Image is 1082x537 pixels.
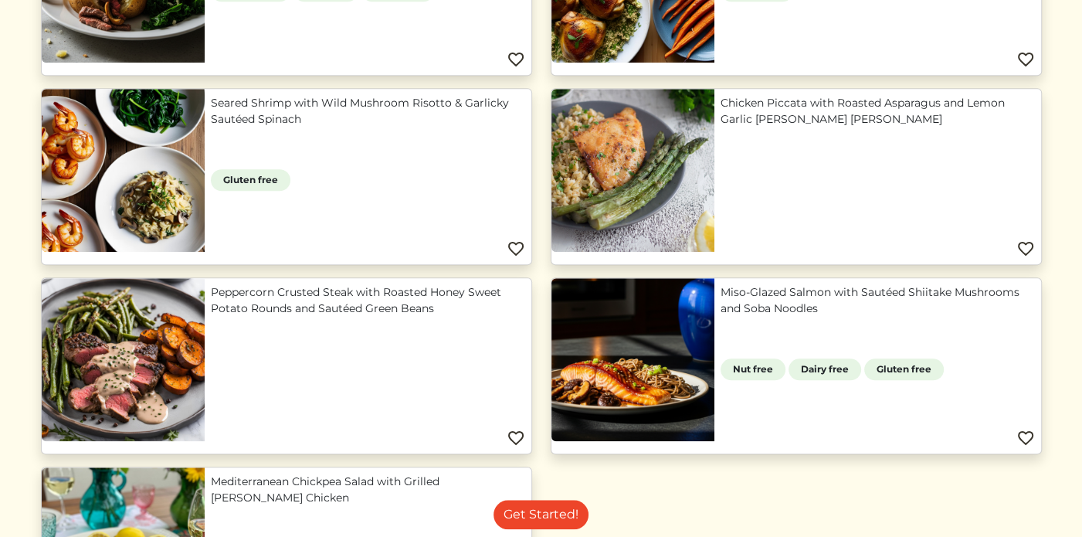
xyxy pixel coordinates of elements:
a: Miso-Glazed Salmon with Sautéed Shiitake Mushrooms and Soba Noodles [721,284,1035,317]
img: Favorite menu item [507,50,525,69]
img: Favorite menu item [507,429,525,447]
a: Chicken Piccata with Roasted Asparagus and Lemon Garlic [PERSON_NAME] [PERSON_NAME] [721,95,1035,127]
img: Favorite menu item [1016,429,1035,447]
a: Seared Shrimp with Wild Mushroom Risotto & Garlicky Sautéed Spinach [211,95,525,127]
a: Mediterranean Chickpea Salad with Grilled [PERSON_NAME] Chicken [211,474,525,506]
a: Peppercorn Crusted Steak with Roasted Honey Sweet Potato Rounds and Sautéed Green Beans [211,284,525,317]
a: Get Started! [494,500,588,529]
img: Favorite menu item [507,240,525,258]
img: Favorite menu item [1016,240,1035,258]
img: Favorite menu item [1016,50,1035,69]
